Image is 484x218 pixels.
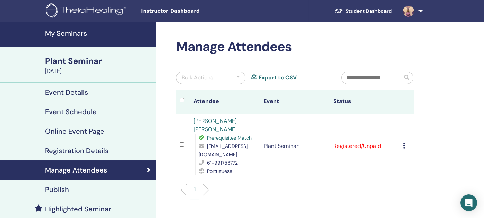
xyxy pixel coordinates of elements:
span: Instructor Dashboard [141,8,245,15]
a: Plant Seminar[DATE] [41,55,156,75]
img: default.jpg [403,6,414,17]
h4: Event Details [45,88,88,97]
h4: Publish [45,185,69,194]
h4: My Seminars [45,29,152,37]
img: graduation-cap-white.svg [335,8,343,14]
th: Status [330,90,399,114]
h4: Highlighted Seminar [45,205,111,213]
p: 1 [194,186,196,193]
h2: Manage Attendees [176,39,414,55]
span: 61-991753772 [207,160,238,166]
h4: Registration Details [45,146,109,155]
th: Event [260,90,330,114]
span: [EMAIL_ADDRESS][DOMAIN_NAME] [199,143,248,158]
h4: Event Schedule [45,108,97,116]
a: Export to CSV [259,74,297,82]
div: Bulk Actions [182,74,213,82]
div: Plant Seminar [45,55,152,67]
td: Plant Seminar [260,114,330,179]
span: Portuguese [207,168,232,174]
h4: Online Event Page [45,127,104,135]
h4: Manage Attendees [45,166,107,174]
div: Open Intercom Messenger [460,194,477,211]
span: Prerequisites Match [207,135,252,141]
th: Attendee [190,90,260,114]
img: logo.png [46,3,129,19]
div: [DATE] [45,67,152,75]
a: [PERSON_NAME] [PERSON_NAME] [193,117,237,133]
a: Student Dashboard [329,5,397,18]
